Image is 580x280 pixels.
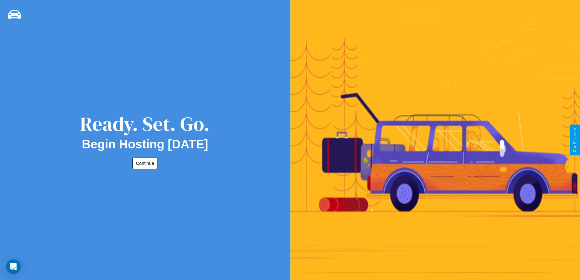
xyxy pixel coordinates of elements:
[573,128,577,152] div: Give Feedback
[6,259,21,274] div: Open Intercom Messenger
[80,110,210,137] div: Ready. Set. Go.
[132,157,157,169] button: Continue
[82,137,208,151] h2: Begin Hosting [DATE]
